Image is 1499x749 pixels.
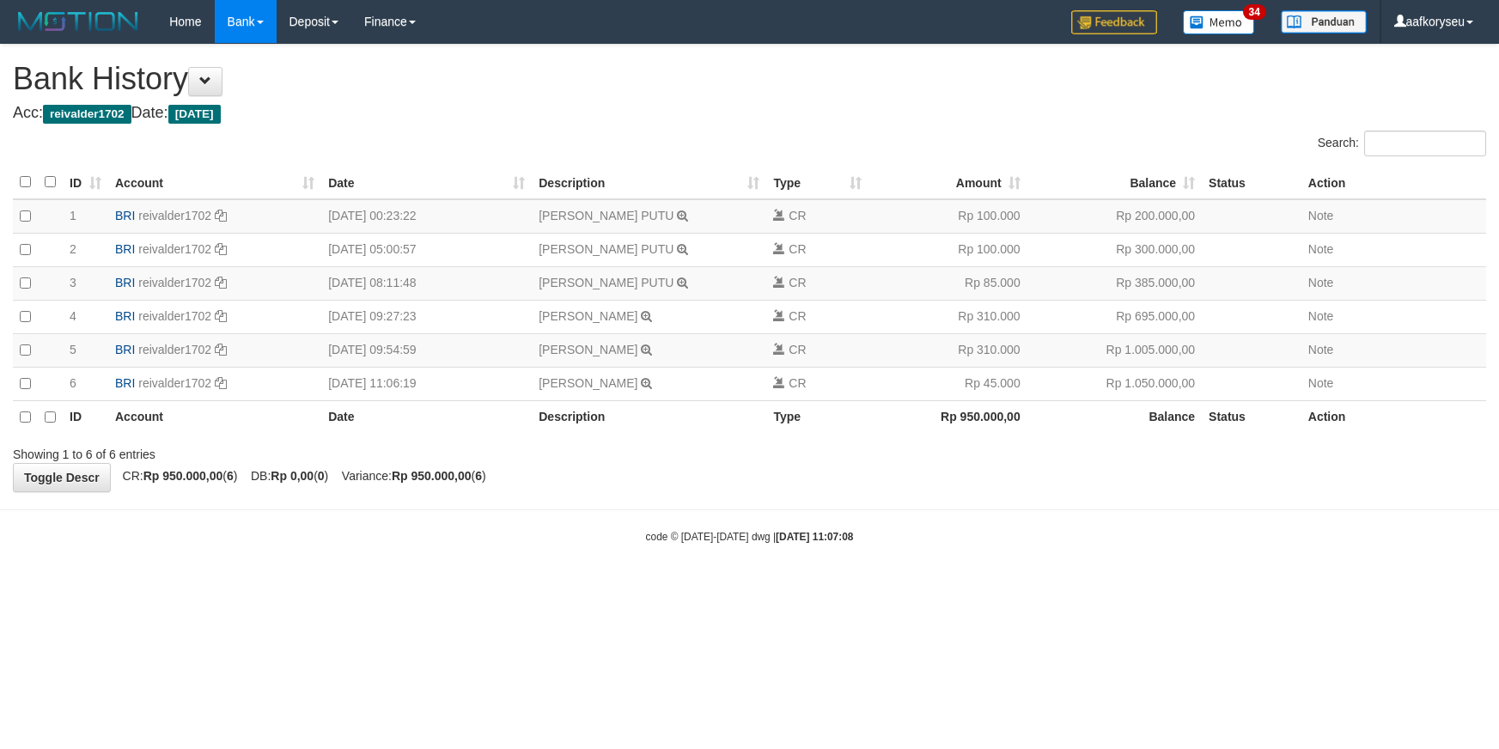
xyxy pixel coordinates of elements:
td: [DATE] 09:54:59 [321,333,532,367]
td: [DATE] 09:27:23 [321,300,532,333]
a: reivalder1702 [138,209,211,222]
span: BRI [115,343,135,356]
td: Rp 310.000 [868,300,1027,333]
th: ID [63,400,108,434]
a: Note [1308,309,1334,323]
span: reivalder1702 [43,105,131,124]
td: [DATE] 00:23:22 [321,199,532,234]
td: Rp 695.000,00 [1027,300,1202,333]
td: Rp 45.000 [868,367,1027,400]
td: Rp 100.000 [868,199,1027,234]
td: Rp 85.000 [868,266,1027,300]
a: Note [1308,343,1334,356]
strong: Rp 950.000,00 [392,469,472,483]
th: Action [1301,166,1486,199]
a: Note [1308,209,1334,222]
a: Copy reivalder1702 to clipboard [215,242,227,256]
a: Copy reivalder1702 to clipboard [215,376,227,390]
a: Note [1308,242,1334,256]
td: Rp 385.000,00 [1027,266,1202,300]
span: BRI [115,209,135,222]
span: BRI [115,242,135,256]
th: Type [766,400,868,434]
td: Rp 200.000,00 [1027,199,1202,234]
h4: Acc: Date: [13,105,1486,122]
td: Rp 310.000 [868,333,1027,367]
a: [PERSON_NAME] PUTU [539,276,673,289]
th: Amount: activate to sort column ascending [868,166,1027,199]
td: Rp 300.000,00 [1027,233,1202,266]
th: Action [1301,400,1486,434]
span: CR: ( ) DB: ( ) Variance: ( ) [114,469,486,483]
span: 6 [70,376,76,390]
th: Status [1202,166,1301,199]
img: Button%20Memo.svg [1183,10,1255,34]
img: MOTION_logo.png [13,9,143,34]
span: 5 [70,343,76,356]
strong: Rp 950.000,00 [143,469,223,483]
th: Balance [1027,400,1202,434]
strong: 6 [475,469,482,483]
th: Date [321,400,532,434]
td: [DATE] 08:11:48 [321,266,532,300]
a: Copy reivalder1702 to clipboard [215,309,227,323]
strong: Rp 0,00 [271,469,314,483]
th: Account: activate to sort column ascending [108,166,321,199]
a: reivalder1702 [138,309,211,323]
span: CR [789,343,806,356]
th: Description [532,400,766,434]
label: Search: [1318,131,1486,156]
span: 34 [1243,4,1266,20]
a: Note [1308,376,1334,390]
td: [DATE] 05:00:57 [321,233,532,266]
strong: Rp 950.000,00 [941,410,1021,423]
a: Copy reivalder1702 to clipboard [215,209,227,222]
th: Type: activate to sort column ascending [766,166,868,199]
th: Description: activate to sort column ascending [532,166,766,199]
th: ID: activate to sort column ascending [63,166,108,199]
span: 2 [70,242,76,256]
strong: [DATE] 11:07:08 [776,531,853,543]
strong: 6 [227,469,234,483]
span: BRI [115,309,135,323]
a: [PERSON_NAME] PUTU [539,242,673,256]
a: [PERSON_NAME] [539,343,637,356]
th: Account [108,400,321,434]
span: 4 [70,309,76,323]
th: Status [1202,400,1301,434]
a: Toggle Descr [13,463,111,492]
h1: Bank History [13,62,1486,96]
a: Copy reivalder1702 to clipboard [215,276,227,289]
td: Rp 1.050.000,00 [1027,367,1202,400]
span: CR [789,376,806,390]
img: Feedback.jpg [1071,10,1157,34]
th: Date: activate to sort column ascending [321,166,532,199]
a: reivalder1702 [138,242,211,256]
span: CR [789,309,806,323]
a: reivalder1702 [138,276,211,289]
a: [PERSON_NAME] [539,376,637,390]
div: Showing 1 to 6 of 6 entries [13,439,612,463]
td: [DATE] 11:06:19 [321,367,532,400]
a: Note [1308,276,1334,289]
span: 3 [70,276,76,289]
span: CR [789,242,806,256]
span: BRI [115,376,135,390]
input: Search: [1364,131,1486,156]
th: Balance: activate to sort column ascending [1027,166,1202,199]
span: CR [789,276,806,289]
a: reivalder1702 [138,343,211,356]
td: Rp 1.005.000,00 [1027,333,1202,367]
td: Rp 100.000 [868,233,1027,266]
span: CR [789,209,806,222]
a: reivalder1702 [138,376,211,390]
span: 1 [70,209,76,222]
strong: 0 [318,469,325,483]
small: code © [DATE]-[DATE] dwg | [646,531,854,543]
img: panduan.png [1281,10,1367,33]
span: BRI [115,276,135,289]
span: [DATE] [168,105,221,124]
a: Copy reivalder1702 to clipboard [215,343,227,356]
a: [PERSON_NAME] [539,309,637,323]
a: [PERSON_NAME] PUTU [539,209,673,222]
